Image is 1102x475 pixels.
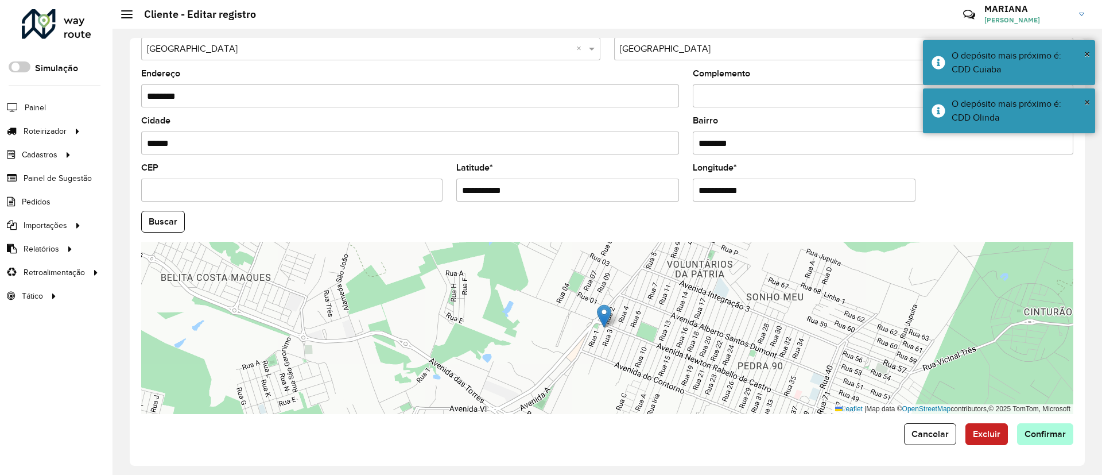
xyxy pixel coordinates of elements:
span: Retroalimentação [24,267,85,279]
button: Confirmar [1017,423,1073,445]
label: Longitude [693,161,737,175]
span: Relatórios [24,243,59,255]
div: O depósito mais próximo é: CDD Olinda [952,97,1087,125]
a: OpenStreetMap [902,405,951,413]
label: Cidade [141,114,170,128]
span: Tático [22,290,43,302]
label: CEP [141,161,158,175]
span: × [1084,96,1090,109]
span: | [864,405,866,413]
button: Close [1084,45,1090,63]
h2: Cliente - Editar registro [133,8,256,21]
button: Close [1084,94,1090,111]
label: Complemento [693,67,750,80]
h3: MARIANA [984,3,1070,14]
span: Pedidos [22,196,51,208]
span: Importações [24,219,67,231]
img: Marker [597,304,611,328]
label: Bairro [693,114,718,128]
span: Cancelar [911,429,949,439]
span: Cadastros [22,149,57,161]
span: Painel de Sugestão [24,172,92,184]
label: Simulação [35,61,78,75]
a: Contato Rápido [957,2,981,27]
button: Excluir [965,423,1008,445]
div: O depósito mais próximo é: CDD Cuiaba [952,49,1087,76]
span: Confirmar [1025,429,1066,439]
span: Roteirizador [24,125,67,137]
button: Cancelar [904,423,956,445]
span: Painel [25,102,46,114]
a: Leaflet [835,405,863,413]
span: × [1084,48,1090,60]
div: Map data © contributors,© 2025 TomTom, Microsoft [832,404,1073,414]
button: Buscar [141,211,185,233]
label: Endereço [141,67,180,80]
span: [PERSON_NAME] [984,15,1070,25]
span: Excluir [973,429,1000,439]
label: Latitude [456,161,493,175]
span: Clear all [576,42,586,56]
